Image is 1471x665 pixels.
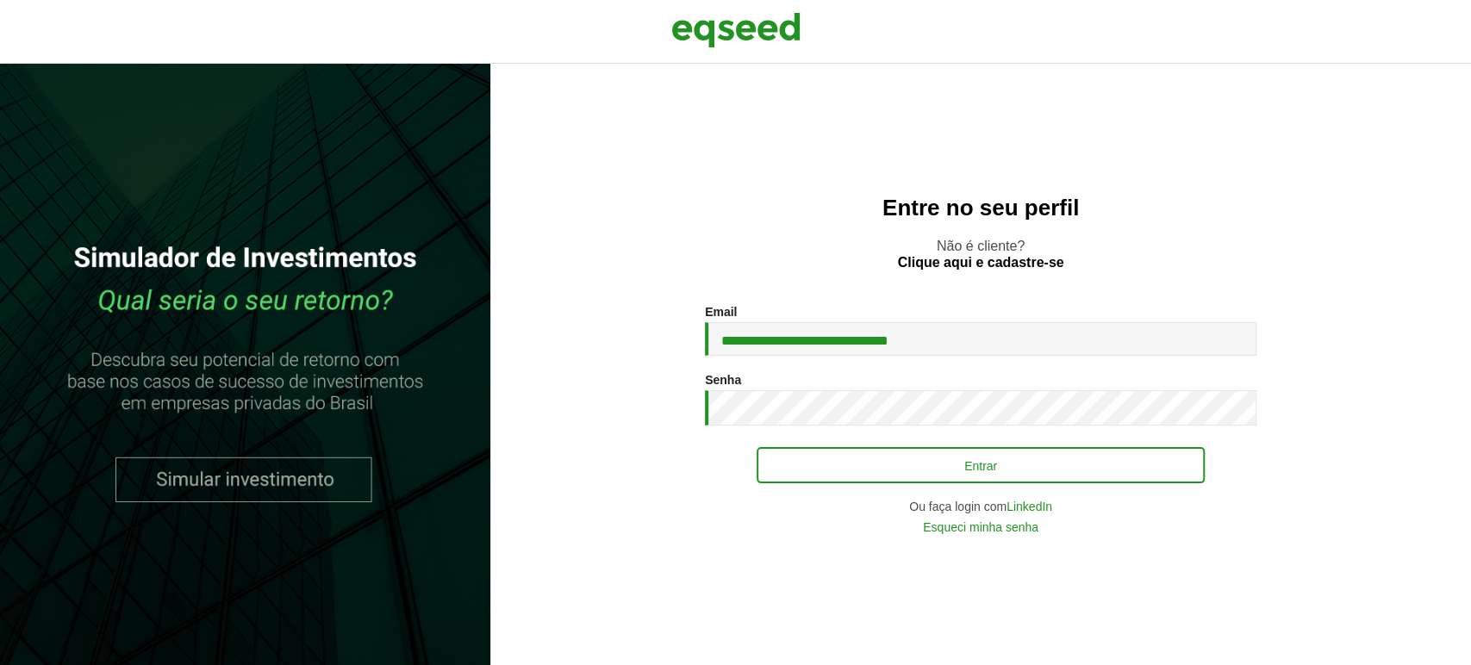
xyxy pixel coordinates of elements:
button: Entrar [757,447,1205,483]
a: Esqueci minha senha [923,521,1038,533]
a: Clique aqui e cadastre-se [898,256,1064,270]
label: Email [705,306,737,318]
img: EqSeed Logo [671,9,801,52]
h2: Entre no seu perfil [525,196,1437,221]
div: Ou faça login com [705,500,1256,513]
a: LinkedIn [1007,500,1052,513]
label: Senha [705,374,741,386]
p: Não é cliente? [525,238,1437,270]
